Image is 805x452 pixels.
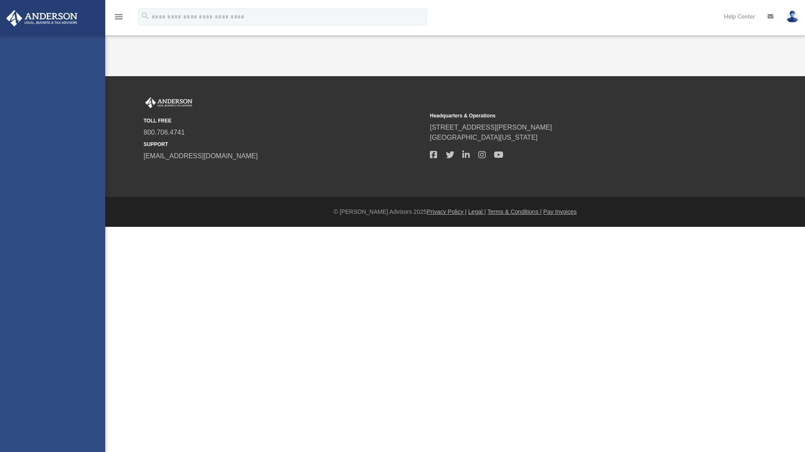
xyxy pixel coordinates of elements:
small: TOLL FREE [144,117,424,125]
small: SUPPORT [144,141,424,148]
a: [EMAIL_ADDRESS][DOMAIN_NAME] [144,152,258,160]
a: 800.706.4741 [144,129,185,136]
a: Pay Invoices [543,208,576,215]
i: search [141,11,150,21]
div: © [PERSON_NAME] Advisors 2025 [105,207,805,216]
a: [STREET_ADDRESS][PERSON_NAME] [430,124,552,131]
i: menu [114,12,124,22]
img: Anderson Advisors Platinum Portal [4,10,80,27]
img: User Pic [786,11,799,23]
a: Terms & Conditions | [488,208,542,215]
a: Privacy Policy | [427,208,467,215]
a: Legal | [468,208,486,215]
a: menu [114,16,124,22]
img: Anderson Advisors Platinum Portal [144,97,194,108]
a: [GEOGRAPHIC_DATA][US_STATE] [430,134,538,141]
small: Headquarters & Operations [430,112,710,120]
